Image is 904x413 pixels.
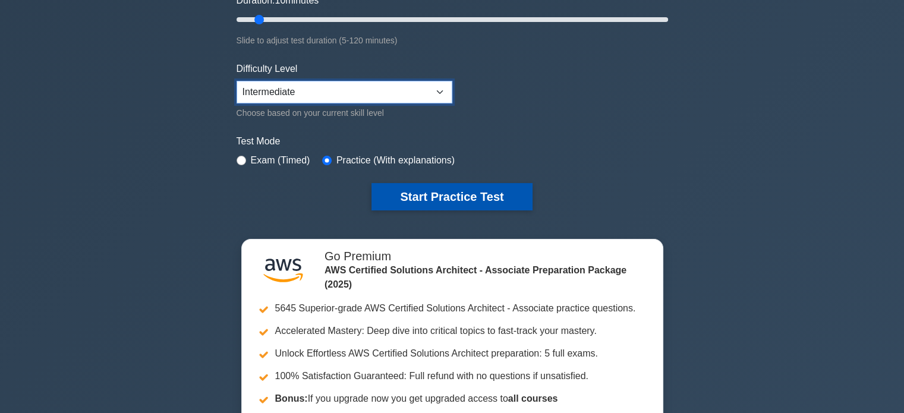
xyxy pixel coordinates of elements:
[237,106,452,120] div: Choose based on your current skill level
[336,153,455,168] label: Practice (With explanations)
[371,183,532,210] button: Start Practice Test
[251,153,310,168] label: Exam (Timed)
[237,62,298,76] label: Difficulty Level
[237,33,668,48] div: Slide to adjust test duration (5-120 minutes)
[237,134,668,149] label: Test Mode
